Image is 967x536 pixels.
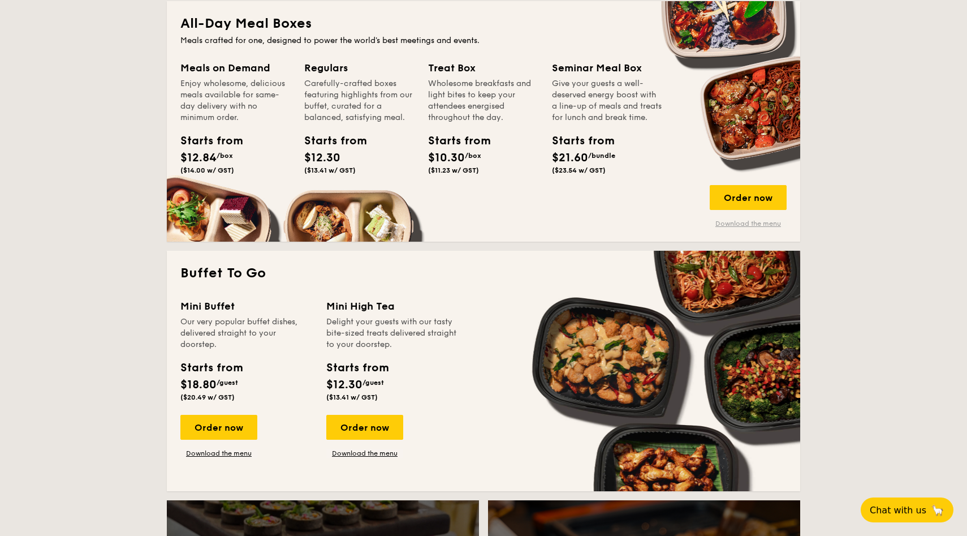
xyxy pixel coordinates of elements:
div: Delight your guests with our tasty bite-sized treats delivered straight to your doorstep. [326,316,459,350]
span: Chat with us [870,505,926,516]
div: Order now [326,415,403,440]
div: Starts from [180,132,231,149]
span: /box [217,152,233,160]
div: Order now [710,185,787,210]
div: Mini High Tea [326,298,459,314]
span: $12.30 [326,378,362,392]
a: Download the menu [180,449,257,458]
span: ($11.23 w/ GST) [428,166,479,174]
h2: Buffet To Go [180,264,787,282]
div: Treat Box [428,60,538,76]
span: ($13.41 w/ GST) [304,166,356,174]
div: Starts from [428,132,479,149]
div: Our very popular buffet dishes, delivered straight to your doorstep. [180,316,313,350]
div: Carefully-crafted boxes featuring highlights from our buffet, curated for a balanced, satisfying ... [304,78,415,123]
span: ($20.49 w/ GST) [180,393,235,401]
div: Give your guests a well-deserved energy boost with a line-up of meals and treats for lunch and br... [552,78,662,123]
div: Meals crafted for one, designed to power the world's best meetings and events. [180,35,787,46]
div: Starts from [180,359,242,376]
span: /box [465,152,481,160]
div: Starts from [326,359,388,376]
div: Meals on Demand [180,60,291,76]
div: Enjoy wholesome, delicious meals available for same-day delivery with no minimum order. [180,78,291,123]
span: $10.30 [428,151,465,165]
div: Regulars [304,60,415,76]
div: Starts from [552,132,603,149]
span: ($23.54 w/ GST) [552,166,606,174]
div: Starts from [304,132,355,149]
button: Chat with us🦙 [861,498,953,522]
span: $18.80 [180,378,217,392]
a: Download the menu [710,219,787,228]
span: ($14.00 w/ GST) [180,166,234,174]
span: 🦙 [931,504,944,517]
span: /bundle [588,152,615,160]
span: /guest [217,379,238,387]
div: Order now [180,415,257,440]
h2: All-Day Meal Boxes [180,15,787,33]
div: Wholesome breakfasts and light bites to keep your attendees energised throughout the day. [428,78,538,123]
div: Seminar Meal Box [552,60,662,76]
span: $21.60 [552,151,588,165]
div: Mini Buffet [180,298,313,314]
span: $12.84 [180,151,217,165]
span: /guest [362,379,384,387]
span: $12.30 [304,151,340,165]
span: ($13.41 w/ GST) [326,393,378,401]
a: Download the menu [326,449,403,458]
